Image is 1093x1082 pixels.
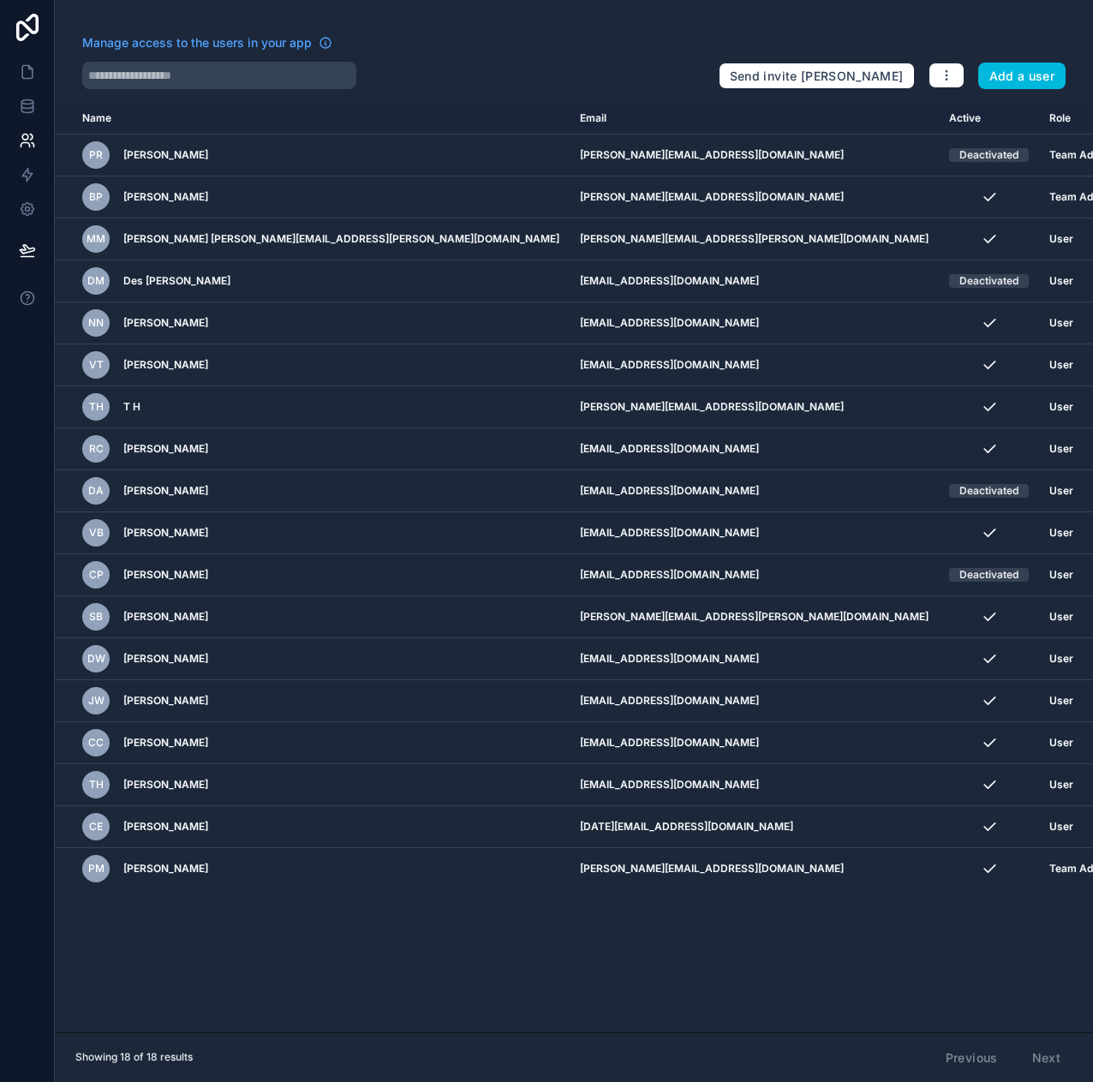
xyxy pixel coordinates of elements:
[88,694,105,708] span: JW
[570,470,939,512] td: [EMAIL_ADDRESS][DOMAIN_NAME]
[959,148,1018,162] div: Deactivated
[75,1050,193,1064] span: Showing 18 of 18 results
[87,274,105,288] span: DM
[1049,484,1073,498] span: User
[1049,274,1073,288] span: User
[87,232,105,246] span: Mm
[1049,316,1073,330] span: User
[570,344,939,386] td: [EMAIL_ADDRESS][DOMAIN_NAME]
[89,400,104,414] span: TH
[1049,526,1073,540] span: User
[123,358,208,372] span: [PERSON_NAME]
[88,736,104,750] span: CC
[1049,358,1073,372] span: User
[82,34,332,51] a: Manage access to the users in your app
[55,103,1093,1032] div: scrollable content
[89,148,103,162] span: PR
[89,526,104,540] span: VB
[87,652,105,666] span: DW
[570,302,939,344] td: [EMAIL_ADDRESS][DOMAIN_NAME]
[82,34,312,51] span: Manage access to the users in your app
[1049,400,1073,414] span: User
[570,680,939,722] td: [EMAIL_ADDRESS][DOMAIN_NAME]
[123,778,208,792] span: [PERSON_NAME]
[89,820,103,834] span: CE
[123,148,208,162] span: [PERSON_NAME]
[123,442,208,456] span: [PERSON_NAME]
[570,722,939,764] td: [EMAIL_ADDRESS][DOMAIN_NAME]
[89,610,103,624] span: SB
[89,568,104,582] span: CP
[570,218,939,260] td: [PERSON_NAME][EMAIL_ADDRESS][PERSON_NAME][DOMAIN_NAME]
[123,568,208,582] span: [PERSON_NAME]
[570,135,939,176] td: [PERSON_NAME][EMAIL_ADDRESS][DOMAIN_NAME]
[1049,232,1073,246] span: User
[570,260,939,302] td: [EMAIL_ADDRESS][DOMAIN_NAME]
[55,103,570,135] th: Name
[939,103,1039,135] th: Active
[89,358,104,372] span: VT
[570,428,939,470] td: [EMAIL_ADDRESS][DOMAIN_NAME]
[123,274,230,288] span: Des [PERSON_NAME]
[570,764,939,806] td: [EMAIL_ADDRESS][DOMAIN_NAME]
[570,596,939,638] td: [PERSON_NAME][EMAIL_ADDRESS][PERSON_NAME][DOMAIN_NAME]
[123,820,208,834] span: [PERSON_NAME]
[570,848,939,890] td: [PERSON_NAME][EMAIL_ADDRESS][DOMAIN_NAME]
[1049,778,1073,792] span: User
[123,400,140,414] span: T H
[1049,820,1073,834] span: User
[719,63,915,90] button: Send invite [PERSON_NAME]
[1049,736,1073,750] span: User
[570,638,939,680] td: [EMAIL_ADDRESS][DOMAIN_NAME]
[88,316,104,330] span: NN
[959,484,1018,498] div: Deactivated
[88,484,104,498] span: DA
[978,63,1066,90] button: Add a user
[123,610,208,624] span: [PERSON_NAME]
[570,512,939,554] td: [EMAIL_ADDRESS][DOMAIN_NAME]
[1049,610,1073,624] span: User
[123,232,559,246] span: [PERSON_NAME] [PERSON_NAME][EMAIL_ADDRESS][PERSON_NAME][DOMAIN_NAME]
[123,694,208,708] span: [PERSON_NAME]
[123,862,208,876] span: [PERSON_NAME]
[1049,652,1073,666] span: User
[570,176,939,218] td: [PERSON_NAME][EMAIL_ADDRESS][DOMAIN_NAME]
[123,190,208,204] span: [PERSON_NAME]
[89,778,104,792] span: TH
[123,736,208,750] span: [PERSON_NAME]
[570,386,939,428] td: [PERSON_NAME][EMAIL_ADDRESS][DOMAIN_NAME]
[1049,568,1073,582] span: User
[89,190,103,204] span: BP
[959,568,1018,582] div: Deactivated
[89,442,104,456] span: RC
[570,806,939,848] td: [DATE][EMAIL_ADDRESS][DOMAIN_NAME]
[123,526,208,540] span: [PERSON_NAME]
[123,316,208,330] span: [PERSON_NAME]
[570,554,939,596] td: [EMAIL_ADDRESS][DOMAIN_NAME]
[88,862,105,876] span: PM
[1049,694,1073,708] span: User
[123,484,208,498] span: [PERSON_NAME]
[123,652,208,666] span: [PERSON_NAME]
[570,103,939,135] th: Email
[1049,442,1073,456] span: User
[959,274,1018,288] div: Deactivated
